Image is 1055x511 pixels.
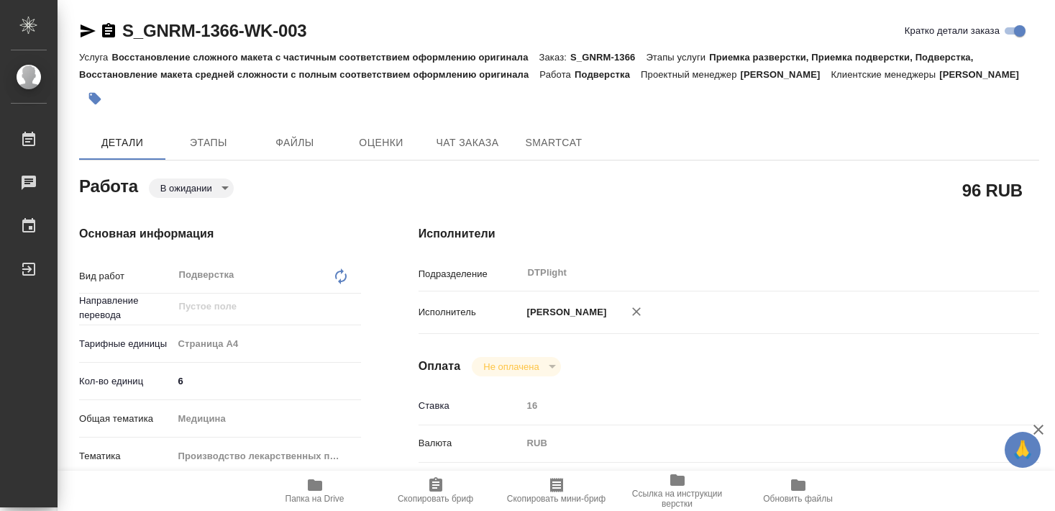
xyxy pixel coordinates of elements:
[570,52,646,63] p: S_GNRM-1366
[433,134,502,152] span: Чат заказа
[419,305,522,320] p: Исполнитель
[962,178,1023,202] h2: 96 RUB
[831,69,939,80] p: Клиентские менеджеры
[375,471,496,511] button: Скопировать бриф
[507,494,606,504] span: Скопировать мини-бриф
[419,225,1039,243] h4: Исполнители
[419,267,522,281] p: Подразделение
[173,332,361,356] div: Страница А4
[626,489,729,509] span: Ссылка на инструкции верстки
[88,134,157,152] span: Детали
[472,357,560,376] div: В ожидании
[286,494,344,504] span: Папка на Drive
[496,471,617,511] button: Скопировать мини-бриф
[539,52,570,63] p: Заказ:
[905,24,1000,38] span: Кратко детали заказа
[79,412,173,426] p: Общая тематика
[173,407,361,431] div: Медицина
[621,296,652,327] button: Удалить исполнителя
[939,69,1030,80] p: [PERSON_NAME]
[419,436,522,451] p: Валюта
[522,395,987,416] input: Пустое поле
[173,371,361,392] input: ✎ Введи что-нибудь
[1005,432,1041,468] button: 🙏
[522,431,987,456] div: RUB
[178,298,327,315] input: Пустое поле
[260,134,329,152] span: Файлы
[1010,435,1035,465] span: 🙏
[173,444,361,469] div: Производство лекарственных препаратов
[149,178,234,198] div: В ожидании
[79,294,173,322] p: Направление перевода
[522,305,607,320] p: [PERSON_NAME]
[174,134,243,152] span: Этапы
[255,471,375,511] button: Папка на Drive
[575,69,641,80] p: Подверстка
[79,83,111,114] button: Добавить тэг
[79,22,96,40] button: Скопировать ссылку для ЯМессенджера
[419,358,461,375] h4: Оплата
[79,449,173,463] p: Тематика
[738,471,859,511] button: Обновить файлы
[79,337,173,351] p: Тарифные единицы
[617,471,738,511] button: Ссылка на инструкции верстки
[79,172,138,198] h2: Работа
[741,69,831,80] p: [PERSON_NAME]
[79,374,173,389] p: Кол-во единиц
[763,494,833,504] span: Обновить файлы
[79,269,173,284] p: Вид работ
[79,225,361,243] h4: Основная информация
[156,182,216,194] button: В ожидании
[79,52,111,63] p: Услуга
[398,494,473,504] span: Скопировать бриф
[519,134,588,152] span: SmartCat
[100,22,117,40] button: Скопировать ссылку
[539,69,575,80] p: Работа
[347,134,416,152] span: Оценки
[419,399,522,413] p: Ставка
[111,52,539,63] p: Восстановление сложного макета с частичным соответствием оформлению оригинала
[479,361,543,373] button: Не оплачена
[122,21,306,40] a: S_GNRM-1366-WK-003
[641,69,740,80] p: Проектный менеджер
[646,52,709,63] p: Этапы услуги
